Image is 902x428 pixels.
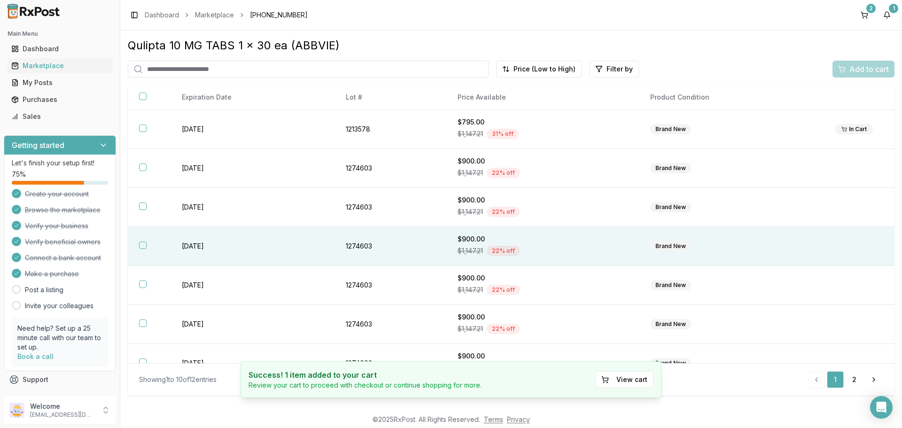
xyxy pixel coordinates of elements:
[334,188,446,227] td: 1274603
[879,8,894,23] button: 1
[639,85,824,110] th: Product Condition
[171,305,334,344] td: [DATE]
[4,75,116,90] button: My Posts
[334,227,446,266] td: 1274603
[889,4,898,13] div: 1
[128,38,894,53] div: Qulipta 10 MG TABS 1 x 30 ea (ABBVIE)
[458,195,628,205] div: $900.00
[458,207,483,217] span: $1,147.21
[496,61,582,78] button: Price (Low to High)
[458,156,628,166] div: $900.00
[484,415,503,423] a: Terms
[334,344,446,383] td: 1274603
[458,234,628,244] div: $900.00
[23,392,54,401] span: Feedback
[458,168,483,178] span: $1,147.21
[250,10,308,20] span: [PHONE_NUMBER]
[835,124,873,134] div: In Cart
[171,266,334,305] td: [DATE]
[458,273,628,283] div: $900.00
[650,202,691,212] div: Brand New
[487,168,520,178] div: 22 % off
[487,129,519,139] div: 31 % off
[11,95,109,104] div: Purchases
[458,129,483,139] span: $1,147.21
[8,91,112,108] a: Purchases
[8,74,112,91] a: My Posts
[12,158,108,168] p: Let's finish your setup first!
[171,85,334,110] th: Expiration Date
[25,221,88,231] span: Verify your business
[507,415,530,423] a: Privacy
[195,10,234,20] a: Marketplace
[650,280,691,290] div: Brand New
[650,319,691,329] div: Brand New
[145,10,308,20] nav: breadcrumb
[171,149,334,188] td: [DATE]
[25,301,93,311] a: Invite your colleagues
[650,241,691,251] div: Brand New
[171,110,334,149] td: [DATE]
[334,266,446,305] td: 1274603
[139,375,217,384] div: Showing 1 to 10 of 12 entries
[866,4,876,13] div: 2
[17,352,54,360] a: Book a call
[870,396,893,419] div: Open Intercom Messenger
[8,57,112,74] a: Marketplace
[650,124,691,134] div: Brand New
[4,41,116,56] button: Dashboard
[650,358,691,368] div: Brand New
[334,110,446,149] td: 1213578
[864,371,883,388] a: Go to next page
[334,85,446,110] th: Lot #
[487,285,520,295] div: 22 % off
[846,371,863,388] a: 2
[25,189,89,199] span: Create your account
[334,305,446,344] td: 1274603
[458,351,628,361] div: $900.00
[9,403,24,418] img: User avatar
[458,117,628,127] div: $795.00
[513,64,575,74] span: Price (Low to High)
[30,411,95,419] p: [EMAIL_ADDRESS][DOMAIN_NAME]
[25,269,79,279] span: Make a purchase
[12,170,26,179] span: 75 %
[607,64,633,74] span: Filter by
[8,108,112,125] a: Sales
[4,92,116,107] button: Purchases
[458,246,483,256] span: $1,147.21
[4,109,116,124] button: Sales
[857,8,872,23] button: 2
[25,205,101,215] span: Browse the marketplace
[4,58,116,73] button: Marketplace
[334,149,446,188] td: 1274603
[30,402,95,411] p: Welcome
[171,344,334,383] td: [DATE]
[25,237,101,247] span: Verify beneficial owners
[4,371,116,388] button: Support
[4,4,64,19] img: RxPost Logo
[458,324,483,334] span: $1,147.21
[808,371,883,388] nav: pagination
[11,61,109,70] div: Marketplace
[458,285,483,295] span: $1,147.21
[249,381,482,390] p: Review your cart to proceed with checkout or continue shopping for more.
[487,324,520,334] div: 22 % off
[8,40,112,57] a: Dashboard
[650,163,691,173] div: Brand New
[17,324,102,352] p: Need help? Set up a 25 minute call with our team to set up.
[4,388,116,405] button: Feedback
[458,312,628,322] div: $900.00
[11,78,109,87] div: My Posts
[589,61,639,78] button: Filter by
[595,371,653,388] button: View cart
[171,188,334,227] td: [DATE]
[145,10,179,20] a: Dashboard
[487,246,520,256] div: 22 % off
[171,227,334,266] td: [DATE]
[487,207,520,217] div: 22 % off
[8,30,112,38] h2: Main Menu
[12,140,64,151] h3: Getting started
[25,253,101,263] span: Connect a bank account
